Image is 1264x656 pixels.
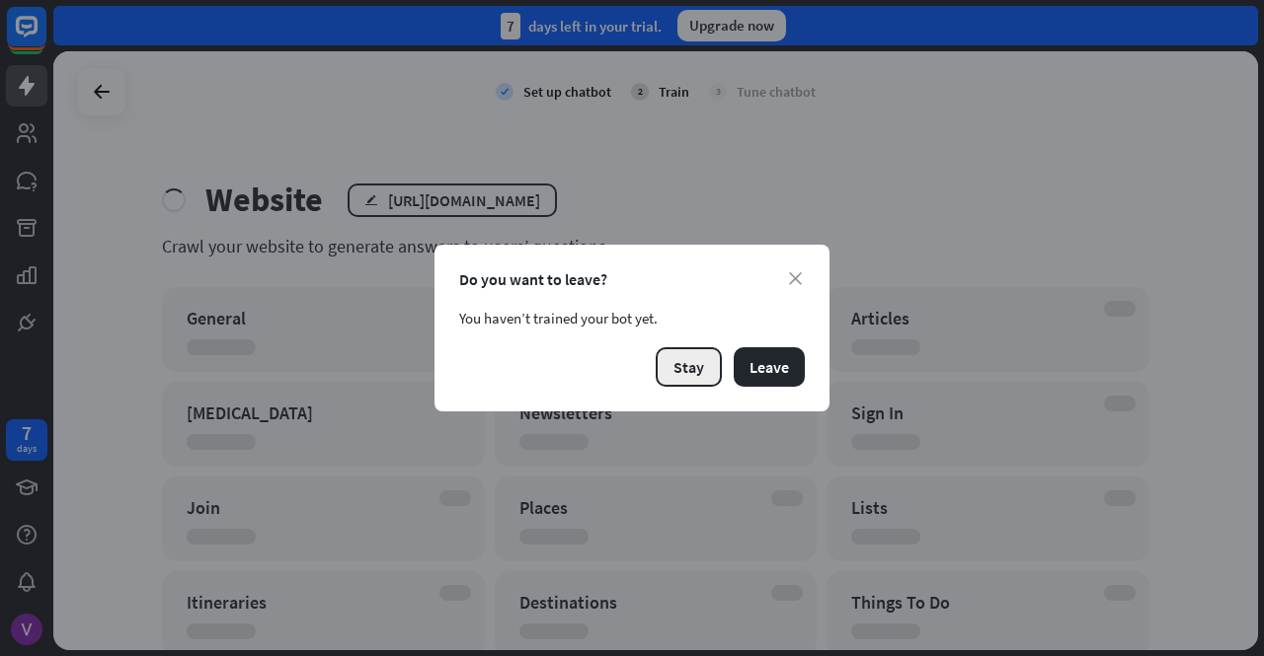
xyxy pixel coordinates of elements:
[459,269,805,289] div: Do you want to leave?
[459,309,805,328] div: You haven’t trained your bot yet.
[789,272,802,285] i: close
[16,8,75,67] button: Open LiveChat chat widget
[656,347,722,387] button: Stay
[734,347,805,387] button: Leave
